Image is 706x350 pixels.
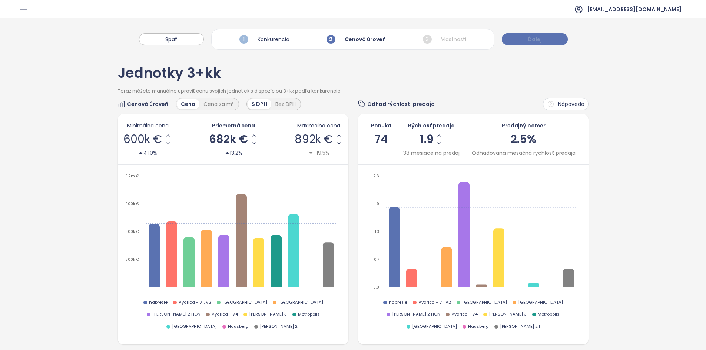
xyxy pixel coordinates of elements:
tspan: 1.9 [375,201,379,207]
span: Hausberg [228,323,249,330]
div: Teraz môžete manuálne upraviť cenu svojich jednotiek s dispozíciou 3+kk podľa konkurencie. [118,88,588,98]
button: Decrease Max Price [335,139,343,147]
div: Cenová úroveň [325,33,388,46]
button: Ďalej [502,33,568,45]
span: Vydrica - V1, V2 [418,299,451,306]
span: Odhad rýchlosti predaja [367,100,435,108]
span: Ponuka [371,121,391,130]
span: [GEOGRAPHIC_DATA] [412,323,457,330]
span: [PERSON_NAME] 2 I [500,323,540,330]
span: [PERSON_NAME] 2 HGN [152,311,200,318]
span: Späť [165,35,178,43]
span: Metropolis [538,311,560,318]
span: Vydrica - V1, V2 [179,299,211,306]
span: [GEOGRAPHIC_DATA] [172,323,217,330]
span: Minimálna cena [127,121,169,130]
span: [PERSON_NAME] 2 HGN [392,311,440,318]
span: Vydrica - V4 [451,311,478,318]
span: caret-up [225,150,230,156]
div: 38 mesiace na predaj [403,149,460,157]
span: 3 [423,35,432,44]
span: Rýchlosť predaja [408,121,455,130]
span: Nápoveda [558,100,584,108]
div: -19.5% [308,149,329,157]
span: [PERSON_NAME] 3 [249,311,287,318]
span: 600k € [123,134,162,145]
span: Predajný pomer [502,121,546,130]
span: [GEOGRAPHIC_DATA] [222,299,267,306]
div: Cena [177,99,199,109]
div: 13.2% [225,149,242,157]
span: 892k € [295,134,333,145]
button: Decrease Min Price [164,139,172,147]
tspan: 0.7 [374,257,379,262]
span: [PERSON_NAME] 3 [489,311,527,318]
div: Bez DPH [271,99,300,109]
button: Späť [139,33,204,45]
span: [GEOGRAPHIC_DATA] [462,299,507,306]
span: Odhadovaná mesačná rýchlosť predaja [472,149,576,157]
span: Cenová úroveň [127,100,168,108]
tspan: 1.3 [375,229,379,234]
div: Vlastnosti [421,33,468,46]
button: Increase Max Price [335,131,343,139]
button: Increase Sale Speed - Monthly [435,131,443,139]
div: 41.0% [138,149,157,157]
span: 2 [327,35,335,44]
tspan: 900k € [125,201,139,207]
span: [PERSON_NAME] 2 I [260,323,300,330]
span: nabrezie [149,299,168,306]
span: caret-down [308,150,314,156]
span: 1.9 [420,134,434,145]
tspan: 2.6 [373,173,379,179]
span: 2.5% [511,131,536,147]
span: Maximálna cena [297,121,340,130]
span: Vydrica - V4 [212,311,238,318]
span: [GEOGRAPHIC_DATA] [518,299,563,306]
div: S DPH [248,99,271,109]
tspan: 300k € [126,257,139,262]
span: Hausberg [468,323,489,330]
span: nabrezie [389,299,407,306]
span: 74 [375,131,388,147]
button: Increase Min Price [164,131,172,139]
span: 682k € [209,134,248,145]
div: Jednotky 3+kk [118,66,588,88]
button: Increase AVG Price [250,131,258,139]
span: [EMAIL_ADDRESS][DOMAIN_NAME] [587,0,682,18]
button: Nápoveda [543,98,589,110]
span: [GEOGRAPHIC_DATA] [278,299,323,306]
span: 1 [239,35,248,44]
span: Metropolis [298,311,320,318]
span: Ďalej [528,35,542,43]
div: Cena za m² [199,99,238,109]
div: Konkurencia [238,33,291,46]
span: Priemerná cena [212,121,255,130]
button: Decrease AVG Price [250,139,258,147]
span: caret-up [138,150,143,156]
tspan: 600k € [125,229,139,234]
tspan: 0.0 [373,284,379,290]
button: Decrease Sale Speed - Monthly [435,139,443,147]
tspan: 1.2m € [126,173,139,179]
